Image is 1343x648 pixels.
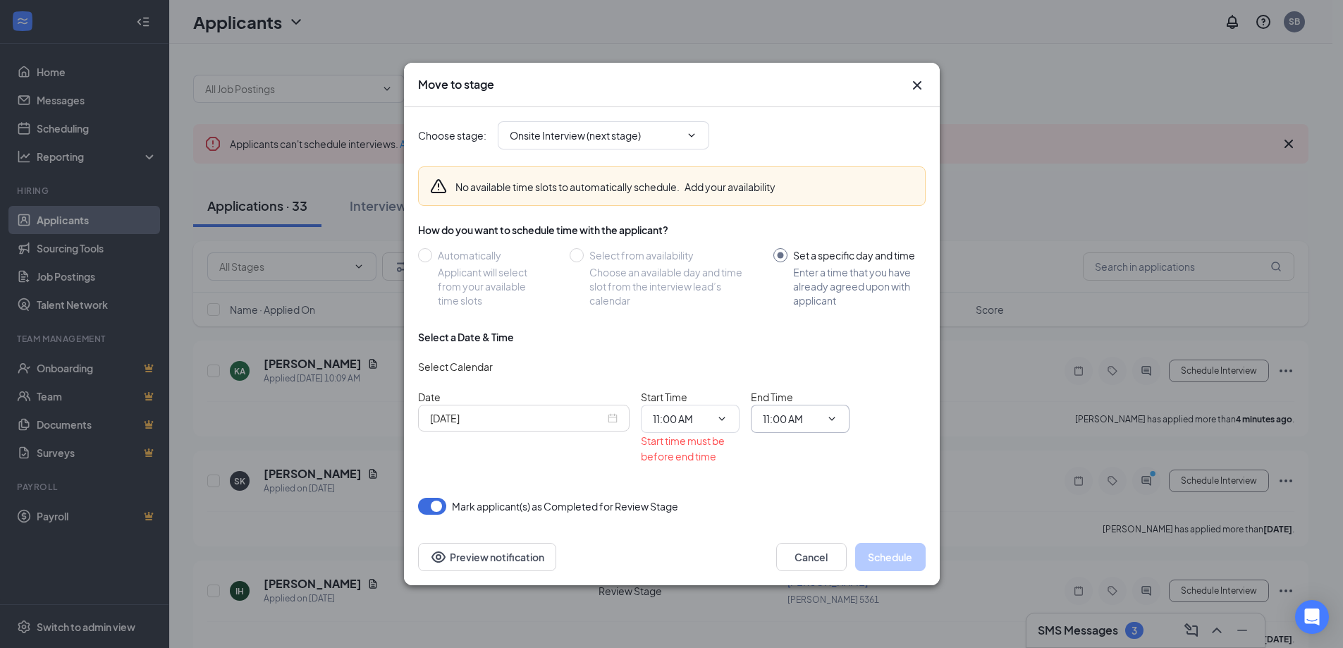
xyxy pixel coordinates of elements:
[452,498,678,515] span: Mark applicant(s) as Completed for Review Stage
[418,543,556,571] button: Preview notificationEye
[430,549,447,566] svg: Eye
[653,411,711,427] input: Start time
[418,223,926,237] div: How do you want to schedule time with the applicant?
[685,180,775,194] button: Add your availability
[751,391,793,403] span: End Time
[641,391,687,403] span: Start Time
[641,433,740,464] div: Start time must be before end time
[776,543,847,571] button: Cancel
[909,77,926,94] button: Close
[418,77,494,92] h3: Move to stage
[686,130,697,141] svg: ChevronDown
[418,360,493,373] span: Select Calendar
[716,413,728,424] svg: ChevronDown
[418,330,514,344] div: Select a Date & Time
[1295,600,1329,634] div: Open Intercom Messenger
[855,543,926,571] button: Schedule
[826,413,838,424] svg: ChevronDown
[455,180,775,194] div: No available time slots to automatically schedule.
[430,178,447,195] svg: Warning
[418,128,486,143] span: Choose stage :
[430,410,605,426] input: Sep 17, 2025
[909,77,926,94] svg: Cross
[763,411,821,427] input: End time
[418,391,441,403] span: Date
